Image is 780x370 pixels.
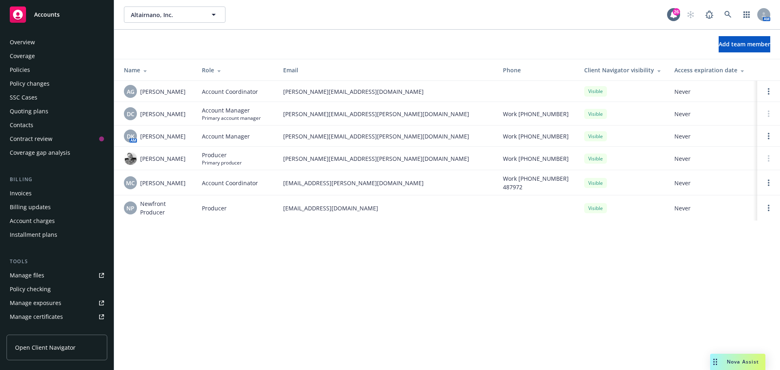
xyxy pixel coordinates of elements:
[764,203,773,213] a: Open options
[6,105,107,118] a: Quoting plans
[710,354,720,370] div: Drag to move
[126,204,134,212] span: NP
[283,132,490,141] span: [PERSON_NAME][EMAIL_ADDRESS][PERSON_NAME][DOMAIN_NAME]
[10,119,33,132] div: Contacts
[10,324,51,337] div: Manage claims
[10,146,70,159] div: Coverage gap analysis
[10,36,35,49] div: Overview
[673,8,680,15] div: 26
[503,132,569,141] span: Work [PHONE_NUMBER]
[584,178,607,188] div: Visible
[10,296,61,309] div: Manage exposures
[682,6,699,23] a: Start snowing
[503,174,571,191] span: Work [PHONE_NUMBER] 487972
[727,358,759,365] span: Nova Assist
[283,204,490,212] span: [EMAIL_ADDRESS][DOMAIN_NAME]
[720,6,736,23] a: Search
[140,154,186,163] span: [PERSON_NAME]
[202,204,227,212] span: Producer
[10,228,57,241] div: Installment plans
[6,3,107,26] a: Accounts
[15,343,76,352] span: Open Client Navigator
[10,214,55,227] div: Account charges
[503,110,569,118] span: Work [PHONE_NUMBER]
[140,87,186,96] span: [PERSON_NAME]
[674,66,751,74] div: Access expiration date
[10,91,37,104] div: SSC Cases
[202,66,270,74] div: Role
[10,310,63,323] div: Manage certificates
[10,63,30,76] div: Policies
[6,63,107,76] a: Policies
[6,228,107,241] a: Installment plans
[283,154,490,163] span: [PERSON_NAME][EMAIL_ADDRESS][PERSON_NAME][DOMAIN_NAME]
[674,87,751,96] span: Never
[6,146,107,159] a: Coverage gap analysis
[6,91,107,104] a: SSC Cases
[6,77,107,90] a: Policy changes
[6,132,107,145] a: Contract review
[6,214,107,227] a: Account charges
[283,66,490,74] div: Email
[127,87,134,96] span: AG
[140,132,186,141] span: [PERSON_NAME]
[283,110,490,118] span: [PERSON_NAME][EMAIL_ADDRESS][PERSON_NAME][DOMAIN_NAME]
[10,283,51,296] div: Policy checking
[140,199,189,216] span: Newfront Producer
[126,179,135,187] span: MC
[584,66,661,74] div: Client Navigator visibility
[674,110,751,118] span: Never
[6,187,107,200] a: Invoices
[584,109,607,119] div: Visible
[584,86,607,96] div: Visible
[127,110,134,118] span: DC
[6,324,107,337] a: Manage claims
[674,204,751,212] span: Never
[6,310,107,323] a: Manage certificates
[6,257,107,266] div: Tools
[6,50,107,63] a: Coverage
[710,354,765,370] button: Nova Assist
[34,11,60,18] span: Accounts
[6,201,107,214] a: Billing updates
[6,296,107,309] a: Manage exposures
[127,132,134,141] span: DK
[764,178,773,188] a: Open options
[10,187,32,200] div: Invoices
[6,119,107,132] a: Contacts
[131,11,201,19] span: Altairnano, Inc.
[6,36,107,49] a: Overview
[124,6,225,23] button: Altairnano, Inc.
[6,269,107,282] a: Manage files
[674,132,751,141] span: Never
[674,154,751,163] span: Never
[202,106,261,115] span: Account Manager
[719,36,770,52] button: Add team member
[764,131,773,141] a: Open options
[10,269,44,282] div: Manage files
[202,132,250,141] span: Account Manager
[124,152,137,165] img: photo
[584,154,607,164] div: Visible
[503,154,569,163] span: Work [PHONE_NUMBER]
[10,105,48,118] div: Quoting plans
[719,40,770,48] span: Add team member
[764,87,773,96] a: Open options
[6,175,107,184] div: Billing
[283,179,490,187] span: [EMAIL_ADDRESS][PERSON_NAME][DOMAIN_NAME]
[584,203,607,213] div: Visible
[10,201,51,214] div: Billing updates
[140,110,186,118] span: [PERSON_NAME]
[10,77,50,90] div: Policy changes
[202,87,258,96] span: Account Coordinator
[503,66,571,74] div: Phone
[202,115,261,121] span: Primary account manager
[202,179,258,187] span: Account Coordinator
[124,66,189,74] div: Name
[10,132,52,145] div: Contract review
[202,159,242,166] span: Primary producer
[584,131,607,141] div: Visible
[701,6,717,23] a: Report a Bug
[6,283,107,296] a: Policy checking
